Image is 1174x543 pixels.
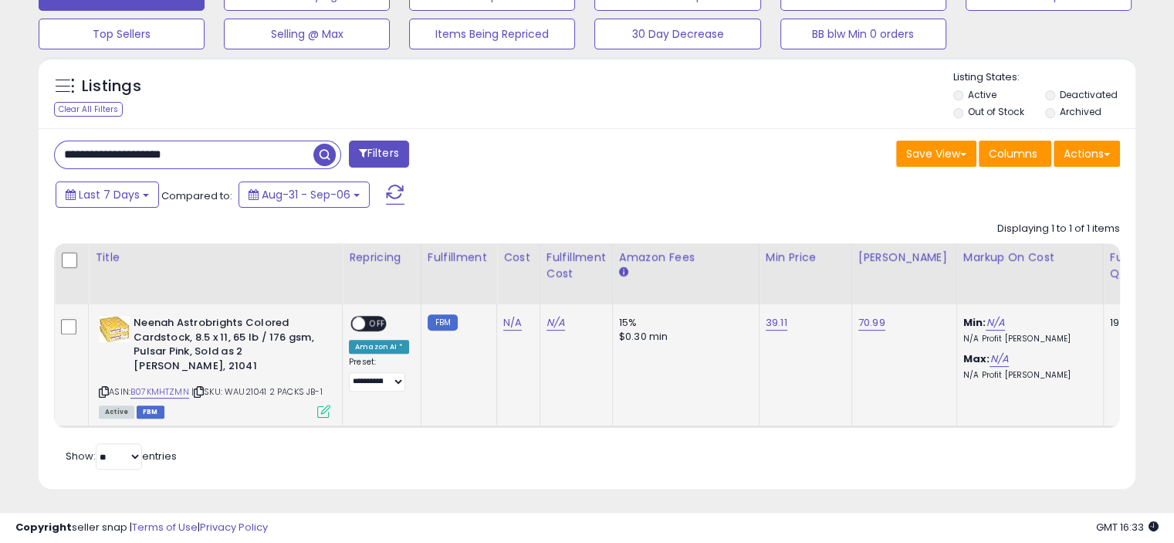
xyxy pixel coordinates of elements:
div: Markup on Cost [963,249,1097,266]
div: Amazon Fees [619,249,753,266]
button: Items Being Repriced [409,19,575,49]
p: Listing States: [953,70,1135,85]
label: Out of Stock [968,105,1024,118]
button: Top Sellers [39,19,205,49]
div: Title [95,249,336,266]
div: Min Price [766,249,845,266]
div: $0.30 min [619,330,747,344]
b: Max: [963,351,990,366]
a: Terms of Use [132,520,198,535]
div: Amazon AI * [349,340,409,354]
button: BB blw Min 0 orders [780,19,946,49]
span: All listings currently available for purchase on Amazon [99,406,134,419]
div: Fulfillment Cost [546,249,606,282]
p: N/A Profit [PERSON_NAME] [963,370,1091,381]
img: 41JaMTWol2L._SL40_.jpg [99,316,130,342]
a: Privacy Policy [200,520,268,535]
div: 19 [1110,316,1158,330]
div: Fulfillment [428,249,490,266]
a: N/A [986,315,1004,331]
label: Archived [1059,105,1101,118]
div: seller snap | | [15,521,268,535]
span: Columns [989,146,1037,161]
button: Filters [349,141,409,168]
div: Clear All Filters [54,102,123,117]
strong: Copyright [15,520,72,535]
button: Save View [896,141,976,167]
button: Columns [979,141,1051,167]
th: The percentage added to the cost of goods (COGS) that forms the calculator for Min & Max prices. [956,243,1103,304]
button: Aug-31 - Sep-06 [239,182,370,208]
span: Last 7 Days [79,187,140,202]
a: 70.99 [858,315,885,331]
span: Show: entries [66,449,177,463]
span: Aug-31 - Sep-06 [262,187,350,202]
small: FBM [428,314,458,331]
div: Preset: [349,357,409,392]
a: 39.11 [766,315,787,331]
label: Active [968,88,996,101]
div: Cost [503,249,533,266]
button: Actions [1054,141,1120,167]
button: 30 Day Decrease [594,19,760,49]
a: N/A [990,351,1008,367]
span: 2025-09-14 16:33 GMT [1096,520,1159,535]
b: Min: [963,315,986,330]
a: N/A [503,315,522,331]
div: Fulfillable Quantity [1110,249,1163,282]
span: FBM [137,406,164,419]
div: Repricing [349,249,414,266]
p: N/A Profit [PERSON_NAME] [963,334,1091,344]
span: Compared to: [161,188,232,203]
small: Amazon Fees. [619,266,628,280]
span: OFF [365,317,390,331]
label: Deactivated [1059,88,1117,101]
div: Displaying 1 to 1 of 1 items [997,222,1120,236]
b: Neenah Astrobrights Colored Cardstock, 8.5 x 11, 65 lb / 176 gsm, Pulsar Pink, Sold as 2 [PERSON_... [134,316,321,377]
a: N/A [546,315,565,331]
button: Last 7 Days [56,182,159,208]
div: 15% [619,316,747,330]
div: [PERSON_NAME] [858,249,950,266]
span: | SKU: WAU21041 2 PACKS JB-1 [191,385,323,398]
a: B07KMHTZMN [130,385,189,399]
h5: Listings [82,76,141,97]
div: ASIN: [99,316,330,416]
button: Selling @ Max [224,19,390,49]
